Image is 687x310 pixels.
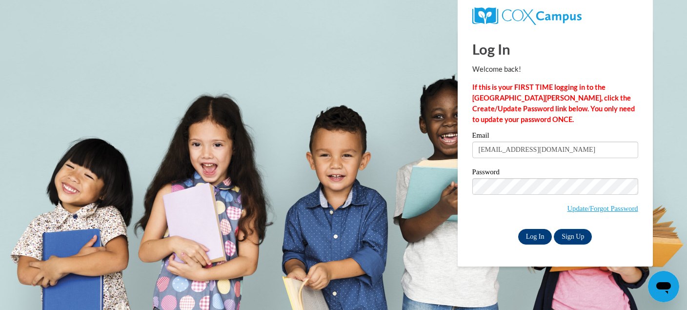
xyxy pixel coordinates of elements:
h1: Log In [472,39,638,59]
a: Sign Up [554,229,592,245]
iframe: Button to launch messaging window [648,271,679,302]
p: Welcome back! [472,64,638,75]
a: Update/Forgot Password [567,205,638,212]
strong: If this is your FIRST TIME logging in to the [GEOGRAPHIC_DATA][PERSON_NAME], click the Create/Upd... [472,83,635,124]
a: COX Campus [472,7,638,25]
label: Password [472,168,638,178]
input: Log In [518,229,552,245]
img: COX Campus [472,7,582,25]
label: Email [472,132,638,142]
